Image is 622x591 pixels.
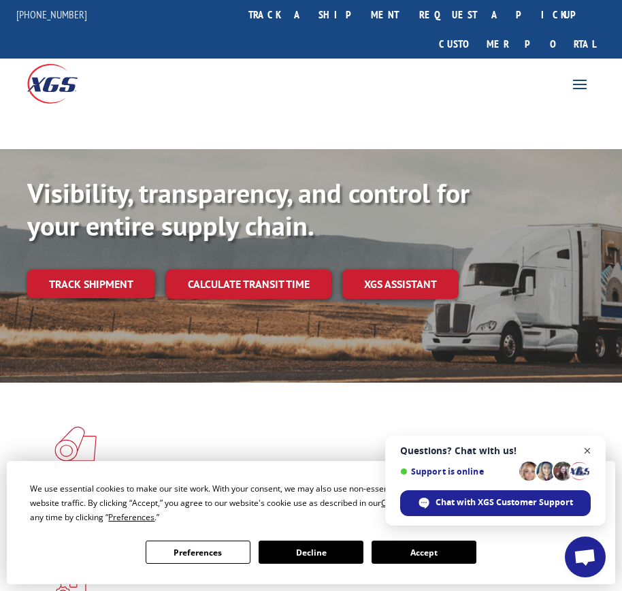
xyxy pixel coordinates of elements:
[579,443,596,460] span: Close chat
[436,496,573,509] span: Chat with XGS Customer Support
[400,466,514,477] span: Support is online
[381,497,431,509] span: Cookie Policy
[166,270,331,299] a: Calculate transit time
[16,7,87,21] a: [PHONE_NUMBER]
[146,541,250,564] button: Preferences
[7,461,615,584] div: Cookie Consent Prompt
[400,490,591,516] div: Chat with XGS Customer Support
[259,541,363,564] button: Decline
[27,175,470,243] b: Visibility, transparency, and control for your entire supply chain.
[565,537,606,577] div: Open chat
[27,270,155,298] a: Track shipment
[30,481,591,524] div: We use essential cookies to make our site work. With your consent, we may also use non-essential ...
[400,445,591,456] span: Questions? Chat with us!
[372,541,476,564] button: Accept
[108,511,154,523] span: Preferences
[54,426,97,462] img: xgs-icon-total-supply-chain-intelligence-red
[342,270,459,299] a: XGS ASSISTANT
[429,29,606,59] a: Customer Portal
